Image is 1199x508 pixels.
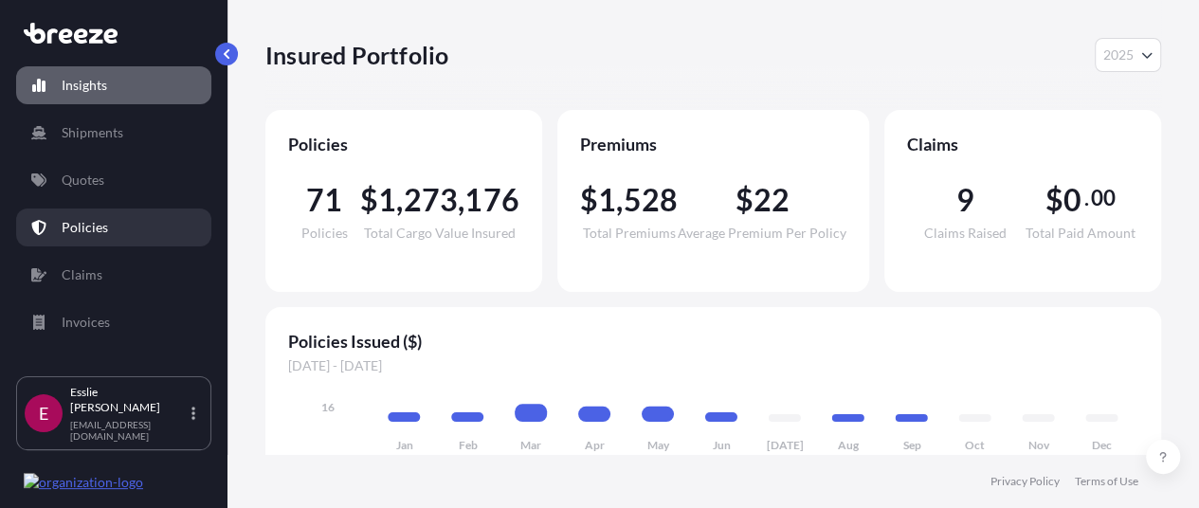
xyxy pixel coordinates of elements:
span: , [396,185,403,215]
p: Quotes [62,171,104,190]
tspan: May [647,438,670,452]
tspan: Apr [585,438,605,452]
tspan: Jan [395,438,412,452]
span: . [1083,190,1088,206]
span: , [616,185,623,215]
p: Claims [62,265,102,284]
span: 1 [598,185,616,215]
span: Policies Issued ($) [288,330,1138,353]
span: $ [1045,185,1063,215]
p: Esslie [PERSON_NAME] [70,385,188,415]
span: $ [360,185,378,215]
img: organization-logo [24,473,143,492]
p: Invoices [62,313,110,332]
button: Year Selector [1095,38,1161,72]
span: 528 [624,185,679,215]
span: 0 [1063,185,1081,215]
a: Claims [16,256,211,294]
span: 176 [464,185,519,215]
span: Total Cargo Value Insured [364,227,516,240]
p: Insights [62,76,107,95]
tspan: Oct [965,438,985,452]
span: Policies [300,227,347,240]
span: 273 [403,185,458,215]
tspan: Feb [458,438,477,452]
span: Claims [907,133,1138,155]
a: Terms of Use [1075,474,1138,489]
span: Total Premiums [583,227,676,240]
tspan: Dec [1092,438,1112,452]
span: Average Premium Per Policy [678,227,846,240]
span: $ [580,185,598,215]
a: Shipments [16,114,211,152]
tspan: [DATE] [766,438,803,452]
a: Policies [16,209,211,246]
a: Privacy Policy [990,474,1060,489]
span: Premiums [580,133,846,155]
tspan: 16 [321,400,335,414]
span: $ [735,185,753,215]
a: Invoices [16,303,211,341]
tspan: Sep [902,438,920,452]
tspan: Nov [1028,438,1050,452]
span: 9 [955,185,973,215]
span: , [458,185,464,215]
tspan: Jun [713,438,731,452]
p: [EMAIL_ADDRESS][DOMAIN_NAME] [70,419,188,442]
span: 22 [754,185,790,215]
p: Policies [62,218,108,237]
span: [DATE] - [DATE] [288,356,1138,375]
p: Insured Portfolio [265,40,448,70]
span: Claims Raised [924,227,1007,240]
span: 00 [1091,190,1116,206]
span: 1 [378,185,396,215]
span: 71 [306,185,342,215]
span: 2025 [1103,45,1134,64]
span: E [39,404,48,423]
tspan: Mar [520,438,541,452]
span: Total Paid Amount [1026,227,1135,240]
a: Quotes [16,161,211,199]
tspan: Aug [838,438,860,452]
span: Policies [288,133,519,155]
p: Shipments [62,123,123,142]
a: Insights [16,66,211,104]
